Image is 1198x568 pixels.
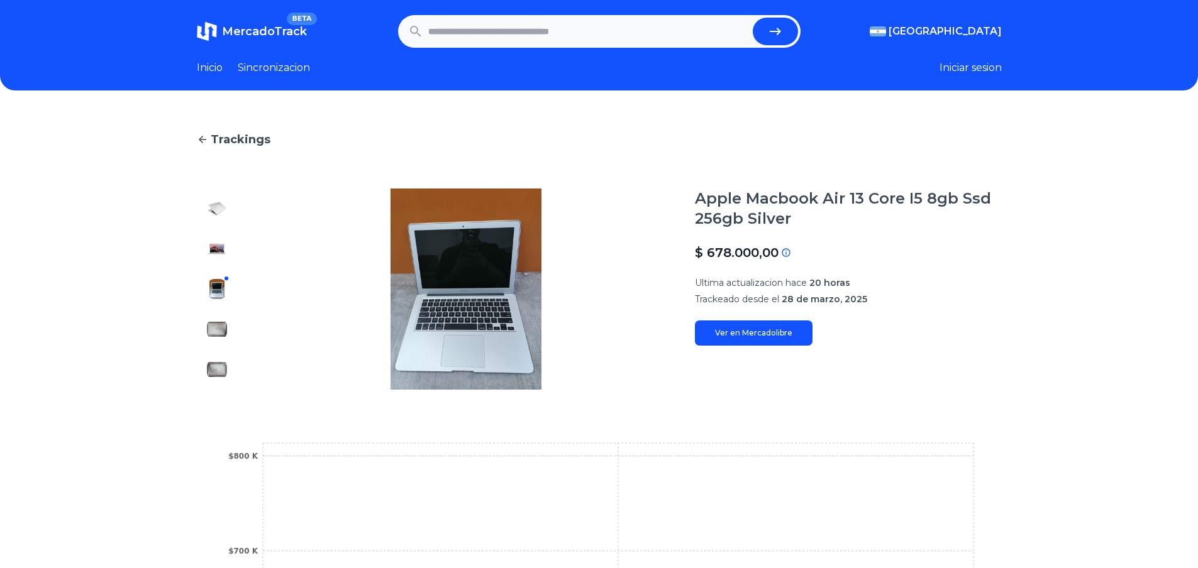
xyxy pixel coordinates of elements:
tspan: $800 K [228,452,258,461]
span: 28 de marzo, 2025 [782,293,867,305]
a: Ver en Mercadolibre [695,320,813,346]
img: MercadoTrack [197,21,217,41]
img: Apple Macbook Air 13 Core I5 8gb Ssd 256gb Silver [207,199,227,219]
a: MercadoTrackBETA [197,21,307,41]
p: $ 678.000,00 [695,244,779,261]
img: Apple Macbook Air 13 Core I5 8gb Ssd 256gb Silver [207,239,227,259]
span: 20 horas [809,277,850,288]
tspan: $700 K [228,547,258,555]
span: BETA [287,13,316,25]
span: Trackeado desde el [695,293,779,305]
a: Trackings [197,131,1002,148]
button: Iniciar sesion [940,60,1002,75]
span: Ultima actualizacion hace [695,277,807,288]
img: Apple Macbook Air 13 Core I5 8gb Ssd 256gb Silver [262,188,670,390]
button: [GEOGRAPHIC_DATA] [870,24,1002,39]
a: Sincronizacion [238,60,310,75]
a: Inicio [197,60,223,75]
img: Apple Macbook Air 13 Core I5 8gb Ssd 256gb Silver [207,359,227,380]
img: Argentina [870,26,886,36]
span: MercadoTrack [222,25,307,38]
img: Apple Macbook Air 13 Core I5 8gb Ssd 256gb Silver [207,279,227,299]
span: [GEOGRAPHIC_DATA] [889,24,1002,39]
h1: Apple Macbook Air 13 Core I5 8gb Ssd 256gb Silver [695,188,1002,229]
img: Apple Macbook Air 13 Core I5 8gb Ssd 256gb Silver [207,319,227,339]
span: Trackings [211,131,270,148]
